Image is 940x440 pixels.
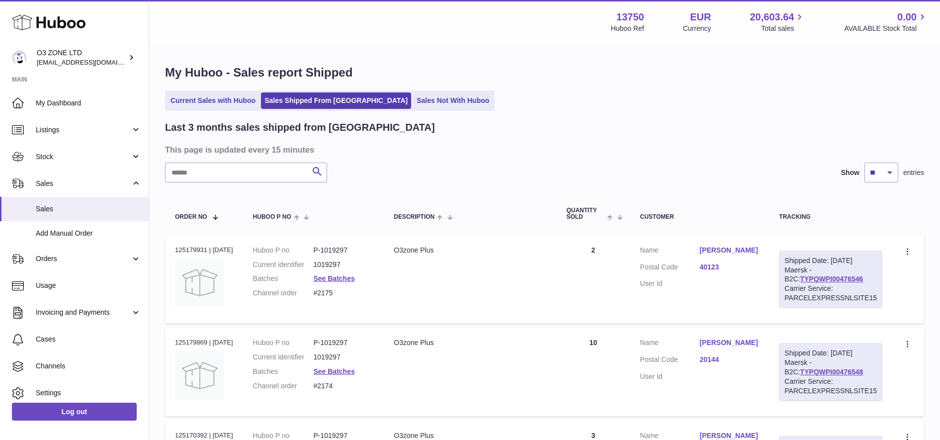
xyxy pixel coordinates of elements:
[253,338,314,348] dt: Huboo P no
[903,168,924,177] span: entries
[640,372,700,381] dt: User Id
[175,351,225,400] img: no-photo-large.jpg
[253,367,314,376] dt: Batches
[12,50,27,65] img: hello@o3zoneltd.co.uk
[616,10,644,24] strong: 13750
[253,246,314,255] dt: Huboo P no
[413,92,493,109] a: Sales Not With Huboo
[36,335,141,344] span: Cases
[36,204,141,214] span: Sales
[699,338,759,348] a: [PERSON_NAME]
[165,121,435,134] h2: Last 3 months sales shipped from [GEOGRAPHIC_DATA]
[37,48,126,67] div: O3 ZONE LTD
[253,214,291,220] span: Huboo P no
[640,355,700,367] dt: Postal Code
[750,10,805,33] a: 20,603.64 Total sales
[841,168,859,177] label: Show
[165,144,922,155] h3: This page is updated every 15 minutes
[36,152,131,162] span: Stock
[640,279,700,288] dt: User Id
[566,207,604,220] span: Quantity Sold
[313,260,374,269] dd: 1019297
[36,254,131,264] span: Orders
[261,92,411,109] a: Sales Shipped From [GEOGRAPHIC_DATA]
[784,284,877,303] div: Carrier Service: PARCELEXPRESSNLSITE15
[897,10,917,24] span: 0.00
[36,125,131,135] span: Listings
[313,352,374,362] dd: 1019297
[313,246,374,255] dd: P-1019297
[683,24,711,33] div: Currency
[167,92,259,109] a: Current Sales with Huboo
[175,338,233,347] div: 125179869 | [DATE]
[779,214,882,220] div: Tracking
[313,381,374,391] dd: #2174
[640,246,700,258] dt: Name
[36,281,141,290] span: Usage
[611,24,644,33] div: Huboo Ref
[784,349,877,358] div: Shipped Date: [DATE]
[699,246,759,255] a: [PERSON_NAME]
[313,274,354,282] a: See Batches
[556,236,630,323] td: 2
[690,10,711,24] strong: EUR
[800,275,863,283] a: TYPQWPI00476546
[253,288,314,298] dt: Channel order
[699,355,759,364] a: 20144
[779,343,882,401] div: Maersk - B2C:
[36,361,141,371] span: Channels
[36,98,141,108] span: My Dashboard
[556,328,630,416] td: 10
[844,10,928,33] a: 0.00 AVAILABLE Stock Total
[394,214,434,220] span: Description
[36,308,131,317] span: Invoicing and Payments
[37,58,146,66] span: [EMAIL_ADDRESS][DOMAIN_NAME]
[253,274,314,283] dt: Batches
[12,403,137,421] a: Log out
[313,367,354,375] a: See Batches
[175,258,225,307] img: no-photo-large.jpg
[640,214,760,220] div: Customer
[784,256,877,265] div: Shipped Date: [DATE]
[175,431,233,440] div: 125170392 | [DATE]
[800,368,863,376] a: TYPQWPI00476548
[761,24,805,33] span: Total sales
[313,338,374,348] dd: P-1019297
[36,229,141,238] span: Add Manual Order
[253,260,314,269] dt: Current identifier
[640,338,700,350] dt: Name
[36,179,131,188] span: Sales
[784,377,877,396] div: Carrier Service: PARCELEXPRESSNLSITE15
[394,246,546,255] div: O3zone Plus
[640,263,700,274] dt: Postal Code
[844,24,928,33] span: AVAILABLE Stock Total
[394,338,546,348] div: O3zone Plus
[253,381,314,391] dt: Channel order
[36,388,141,398] span: Settings
[779,251,882,308] div: Maersk - B2C:
[175,246,233,255] div: 125179931 | [DATE]
[253,352,314,362] dt: Current identifier
[165,65,924,81] h1: My Huboo - Sales report Shipped
[750,10,794,24] span: 20,603.64
[175,214,207,220] span: Order No
[313,288,374,298] dd: #2175
[699,263,759,272] a: 40123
